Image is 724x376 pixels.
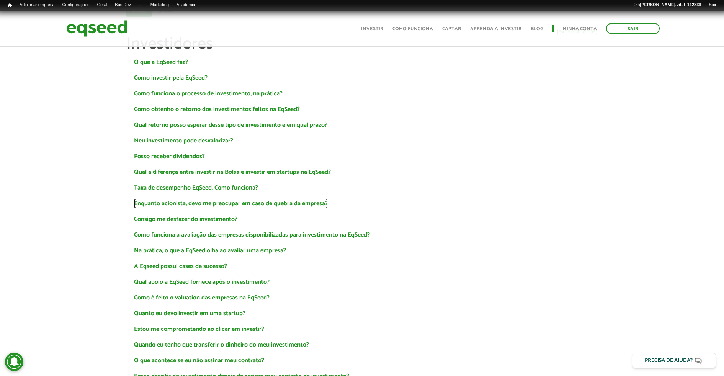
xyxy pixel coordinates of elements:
a: O que a EqSeed faz? [134,59,188,65]
a: Estou me comprometendo ao clicar em investir? [134,326,264,332]
a: A Eqseed possui cases de sucesso? [134,263,227,270]
a: Como é feito o valuation das empresas na EqSeed? [134,295,270,301]
a: Como funciona o processo de investimento, na prática? [134,91,283,97]
a: Meu investimento pode desvalorizar? [134,138,233,144]
a: Qual retorno posso esperar desse tipo de investimento e em qual prazo? [134,122,327,128]
a: Blog [531,26,543,31]
a: Na prática, o que a EqSeed olha ao avaliar uma empresa? [134,248,286,254]
a: O que acontece se eu não assinar meu contrato? [134,358,264,364]
a: Quando eu tenho que transferir o dinheiro do meu investimento? [134,342,309,348]
a: Qual apoio a EqSeed fornece após o investimento? [134,279,270,285]
a: Como funciona a avaliação das empresas disponibilizadas para investimento na EqSeed? [134,232,370,238]
a: Taxa de desempenho EqSeed. Como funciona? [134,185,258,191]
a: Posso receber dividendos? [134,154,205,160]
a: Minha conta [563,26,597,31]
a: Investir [361,26,383,31]
a: Como obtenho o retorno dos investimentos feitos na EqSeed? [134,106,300,113]
a: Captar [442,26,461,31]
a: Qual a diferença entre investir na Bolsa e investir em startups na EqSeed? [134,169,331,175]
img: EqSeed [66,18,127,39]
a: Sair [705,2,720,8]
a: Sair [606,23,660,34]
a: Como funciona [392,26,433,31]
a: RI [135,2,147,8]
a: Enquanto acionista, devo me preocupar em caso de quebra da empresa? [134,201,328,207]
a: Consigo me desfazer do investimento? [134,216,237,222]
a: Como investir pela EqSeed? [134,75,208,81]
a: Início [4,2,16,9]
a: Academia [173,2,199,8]
h3: Investidores [126,35,598,53]
a: Configurações [59,2,93,8]
span: Início [8,3,12,8]
a: Adicionar empresa [16,2,59,8]
a: Geral [93,2,111,8]
a: Aprenda a investir [470,26,521,31]
a: Olá[PERSON_NAME].vital_112836 [629,2,705,8]
a: Marketing [147,2,173,8]
a: Quanto eu devo investir em uma startup? [134,311,245,317]
strong: [PERSON_NAME].vital_112836 [640,2,701,7]
a: Bus Dev [111,2,135,8]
